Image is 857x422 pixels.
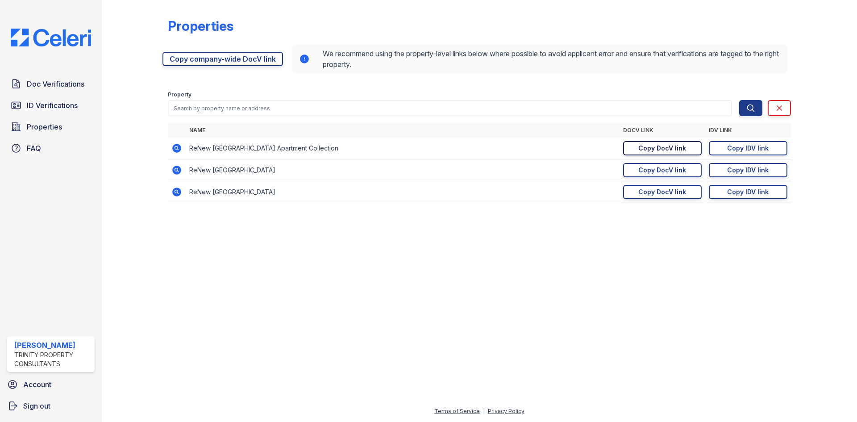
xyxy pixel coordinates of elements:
[27,143,41,154] span: FAQ
[23,379,51,390] span: Account
[168,91,191,98] label: Property
[292,45,787,73] div: We recommend using the property-level links below where possible to avoid applicant error and ens...
[4,397,98,415] a: Sign out
[638,144,686,153] div: Copy DocV link
[705,123,791,138] th: IDV Link
[434,408,480,414] a: Terms of Service
[186,138,620,159] td: ReNew [GEOGRAPHIC_DATA] Apartment Collection
[623,141,702,155] a: Copy DocV link
[7,139,95,157] a: FAQ
[488,408,524,414] a: Privacy Policy
[483,408,485,414] div: |
[4,376,98,393] a: Account
[168,18,233,34] div: Properties
[27,121,62,132] span: Properties
[186,123,620,138] th: Name
[638,166,686,175] div: Copy DocV link
[620,123,705,138] th: DocV Link
[623,185,702,199] a: Copy DocV link
[14,351,91,368] div: Trinity Property Consultants
[23,401,50,411] span: Sign out
[27,79,84,89] span: Doc Verifications
[7,96,95,114] a: ID Verifications
[14,340,91,351] div: [PERSON_NAME]
[27,100,78,111] span: ID Verifications
[709,141,787,155] a: Copy IDV link
[709,185,787,199] a: Copy IDV link
[4,29,98,46] img: CE_Logo_Blue-a8612792a0a2168367f1c8372b55b34899dd931a85d93a1a3d3e32e68fde9ad4.png
[638,188,686,196] div: Copy DocV link
[727,166,769,175] div: Copy IDV link
[162,52,283,66] a: Copy company-wide DocV link
[727,188,769,196] div: Copy IDV link
[709,163,787,177] a: Copy IDV link
[7,118,95,136] a: Properties
[7,75,95,93] a: Doc Verifications
[186,181,620,203] td: ReNew [GEOGRAPHIC_DATA]
[623,163,702,177] a: Copy DocV link
[168,100,732,116] input: Search by property name or address
[186,159,620,181] td: ReNew [GEOGRAPHIC_DATA]
[727,144,769,153] div: Copy IDV link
